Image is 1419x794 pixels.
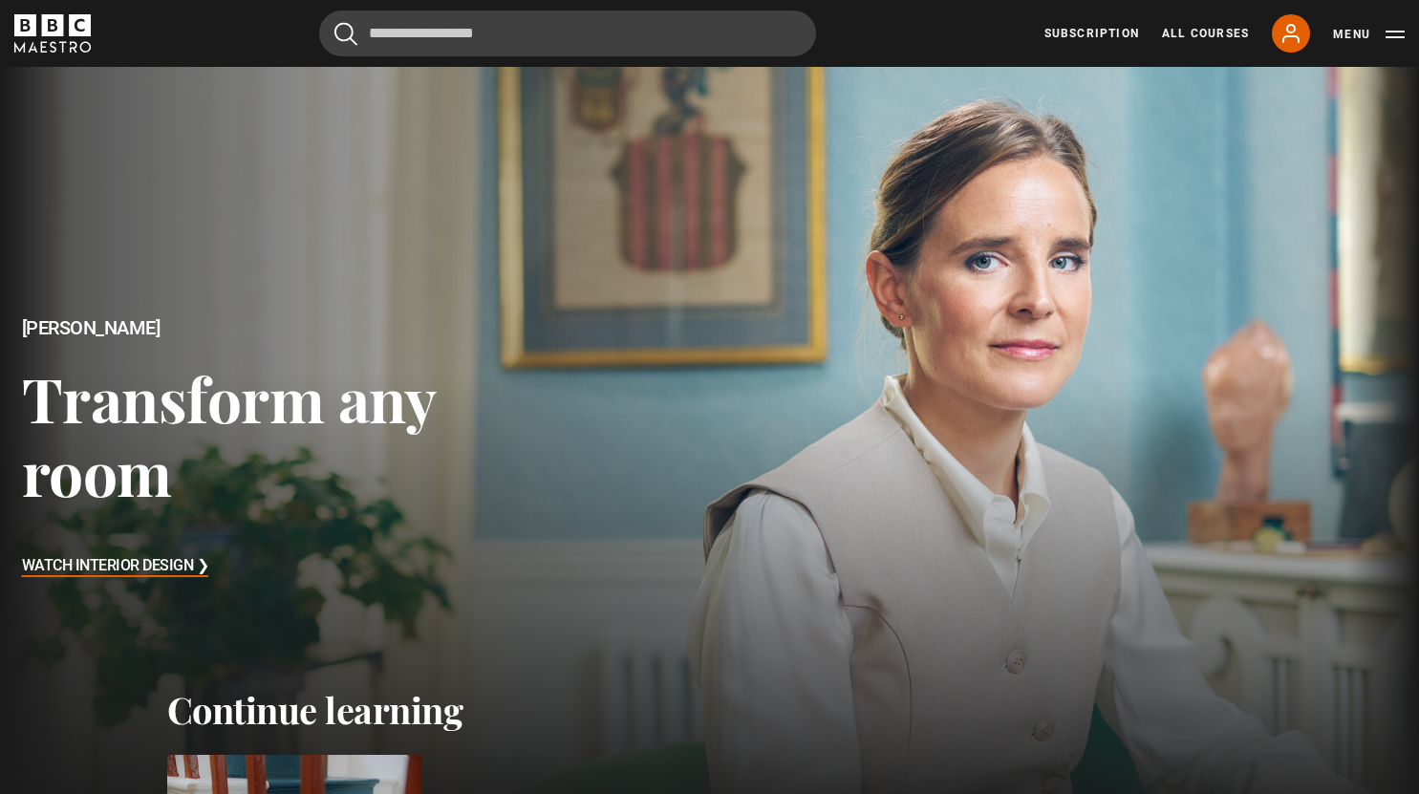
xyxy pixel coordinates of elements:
button: Submit the search query [334,22,357,46]
h3: Watch Interior Design ❯ [22,552,209,581]
button: Toggle navigation [1333,25,1405,44]
svg: BBC Maestro [14,14,91,53]
h2: Continue learning [167,688,1253,732]
a: All Courses [1162,25,1249,42]
a: Subscription [1044,25,1139,42]
h3: Transform any room [22,361,569,509]
h2: [PERSON_NAME] [22,317,569,339]
input: Search [319,11,816,56]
